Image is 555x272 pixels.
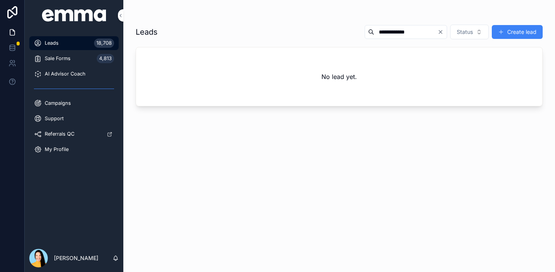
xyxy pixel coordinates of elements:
[45,55,71,62] span: Sale Forms
[29,67,119,81] a: AI Advisor Coach
[97,54,114,63] div: 4,813
[54,254,98,262] p: [PERSON_NAME]
[29,96,119,110] a: Campaigns
[45,115,64,122] span: Support
[29,127,119,141] a: Referrals QC
[42,9,106,22] img: App logo
[29,36,119,50] a: Leads18,708
[457,28,473,36] span: Status
[45,100,71,106] span: Campaigns
[492,25,543,39] button: Create lead
[450,25,489,39] button: Select Button
[29,143,119,156] a: My Profile
[45,40,59,46] span: Leads
[29,52,119,65] a: Sale Forms4,813
[136,27,158,37] h1: Leads
[437,29,447,35] button: Clear
[45,146,69,153] span: My Profile
[29,112,119,126] a: Support
[45,71,86,77] span: AI Advisor Coach
[94,39,114,48] div: 18,708
[45,131,74,137] span: Referrals QC
[321,72,357,81] h2: No lead yet.
[25,31,123,166] div: scrollable content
